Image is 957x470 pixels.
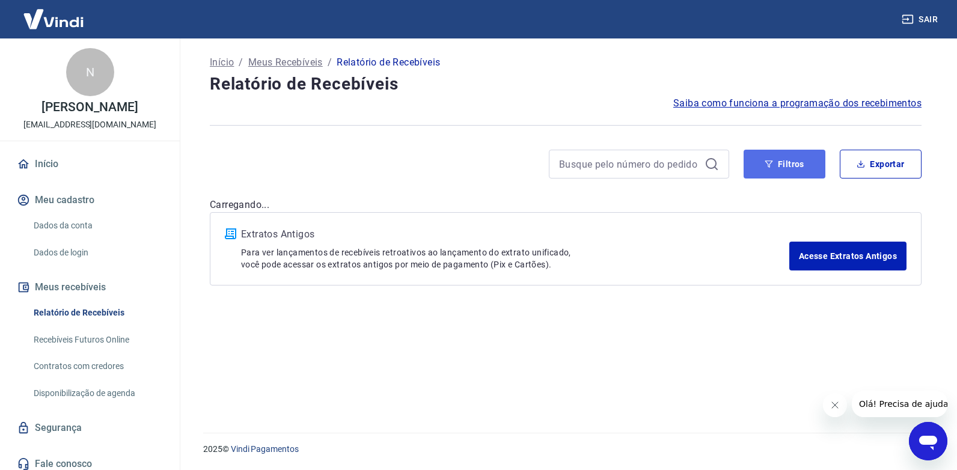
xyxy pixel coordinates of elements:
[29,354,165,379] a: Contratos com credores
[210,198,922,212] p: Carregando...
[899,8,943,31] button: Sair
[29,213,165,238] a: Dados da conta
[7,8,101,18] span: Olá! Precisa de ajuda?
[248,55,323,70] a: Meus Recebíveis
[203,443,928,456] p: 2025 ©
[852,391,947,417] iframe: Mensagem da empresa
[29,240,165,265] a: Dados de login
[823,393,847,417] iframe: Fechar mensagem
[14,415,165,441] a: Segurança
[789,242,907,270] a: Acesse Extratos Antigos
[14,274,165,301] button: Meus recebíveis
[241,246,789,270] p: Para ver lançamentos de recebíveis retroativos ao lançamento do extrato unificado, você pode aces...
[241,227,789,242] p: Extratos Antigos
[744,150,825,179] button: Filtros
[210,55,234,70] a: Início
[231,444,299,454] a: Vindi Pagamentos
[673,96,922,111] a: Saiba como funciona a programação dos recebimentos
[14,187,165,213] button: Meu cadastro
[225,228,236,239] img: ícone
[840,150,922,179] button: Exportar
[66,48,114,96] div: N
[23,118,156,131] p: [EMAIL_ADDRESS][DOMAIN_NAME]
[328,55,332,70] p: /
[14,151,165,177] a: Início
[337,55,440,70] p: Relatório de Recebíveis
[909,422,947,460] iframe: Botão para abrir a janela de mensagens
[239,55,243,70] p: /
[29,301,165,325] a: Relatório de Recebíveis
[29,381,165,406] a: Disponibilização de agenda
[14,1,93,37] img: Vindi
[29,328,165,352] a: Recebíveis Futuros Online
[210,72,922,96] h4: Relatório de Recebíveis
[41,101,138,114] p: [PERSON_NAME]
[559,155,700,173] input: Busque pelo número do pedido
